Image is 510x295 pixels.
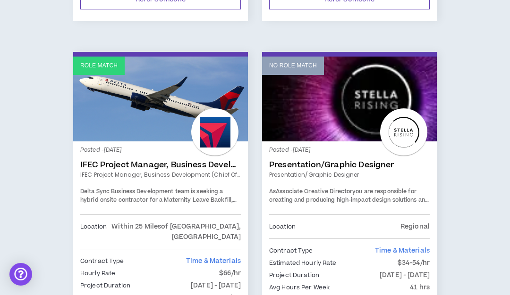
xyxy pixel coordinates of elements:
[269,270,319,280] p: Project Duration
[269,258,337,268] p: Estimated Hourly Rate
[380,270,430,280] p: [DATE] - [DATE]
[269,160,430,170] a: Presentation/Graphic Designer
[269,188,276,196] span: As
[398,258,430,268] p: $34-54/hr
[191,280,241,291] p: [DATE] - [DATE]
[107,221,241,242] p: Within 25 Miles of [GEOGRAPHIC_DATA], [GEOGRAPHIC_DATA]
[269,146,430,155] p: Posted - [DATE]
[269,221,296,232] p: Location
[269,61,317,70] p: No Role Match
[219,268,241,279] p: $66/hr
[276,188,352,196] strong: Associate Creative Director
[80,268,115,279] p: Hourly Rate
[375,246,430,255] span: Time & Materials
[186,256,241,266] span: Time & Materials
[80,171,241,179] a: IFEC Project Manager, Business Development (Chief of Staff)
[9,263,32,286] div: Open Intercom Messenger
[80,146,241,155] p: Posted - [DATE]
[262,57,437,141] a: No Role Match
[269,246,313,256] p: Contract Type
[269,171,430,179] a: Presentation/Graphic Designer
[80,280,130,291] p: Project Duration
[80,160,241,170] a: IFEC Project Manager, Business Development (Chief of Staff)
[80,256,124,266] p: Contract Type
[400,221,430,232] p: Regional
[80,221,107,242] p: Location
[269,282,330,293] p: Avg Hours Per Week
[80,188,237,221] span: Delta Sync Business Development team is seeking a hybrid onsite contractor for a Maternity Leave ...
[80,61,118,70] p: Role Match
[73,57,248,141] a: Role Match
[410,282,430,293] p: 41 hrs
